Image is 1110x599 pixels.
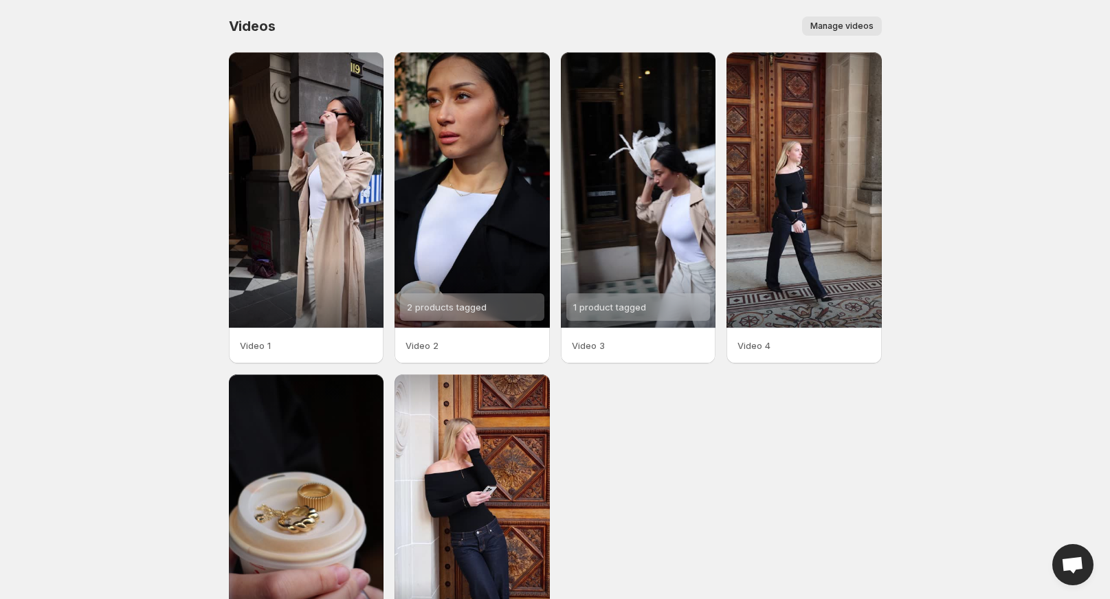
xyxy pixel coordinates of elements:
span: Videos [229,18,276,34]
p: Video 4 [737,339,871,352]
p: Video 2 [406,339,539,352]
span: 2 products tagged [407,302,487,313]
span: Manage videos [810,21,874,32]
button: Manage videos [802,16,882,36]
a: Open chat [1052,544,1094,585]
span: 1 product tagged [573,302,646,313]
p: Video 1 [240,339,373,352]
p: Video 3 [572,339,705,352]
